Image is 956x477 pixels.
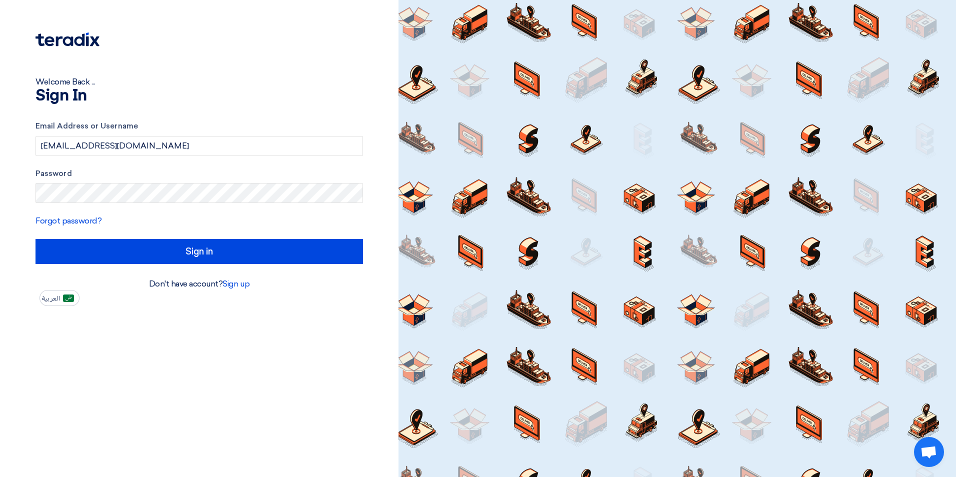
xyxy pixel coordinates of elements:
[35,239,363,264] input: Sign in
[35,76,363,88] div: Welcome Back ...
[35,216,101,225] a: Forgot password?
[35,120,363,132] label: Email Address or Username
[35,136,363,156] input: Enter your business email or username
[35,278,363,290] div: Don't have account?
[39,290,79,306] button: العربية
[222,279,249,288] a: Sign up
[35,88,363,104] h1: Sign In
[35,32,99,46] img: Teradix logo
[63,294,74,302] img: ar-AR.png
[42,295,60,302] span: العربية
[35,168,363,179] label: Password
[914,437,944,467] div: Open chat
